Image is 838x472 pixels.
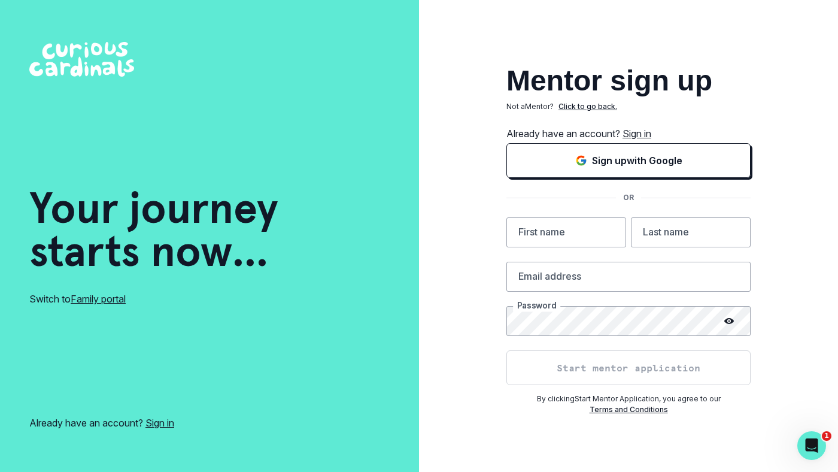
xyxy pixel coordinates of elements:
button: Start mentor application [506,350,751,385]
p: Already have an account? [506,126,751,141]
p: Not a Mentor ? [506,101,554,112]
a: Sign in [623,128,651,140]
a: Family portal [71,293,126,305]
span: 1 [822,431,831,441]
p: OR [616,192,641,203]
p: Click to go back. [558,101,617,112]
p: Sign up with Google [592,153,682,168]
img: Curious Cardinals Logo [29,42,134,77]
a: Sign in [145,417,174,429]
button: Sign in with Google (GSuite) [506,143,751,178]
iframe: Intercom live chat [797,431,826,460]
a: Terms and Conditions [590,405,668,414]
h2: Mentor sign up [506,66,751,95]
h1: Your journey starts now... [29,186,278,273]
span: Switch to [29,293,71,305]
p: By clicking Start Mentor Application , you agree to our [506,394,751,404]
p: Already have an account? [29,416,174,430]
